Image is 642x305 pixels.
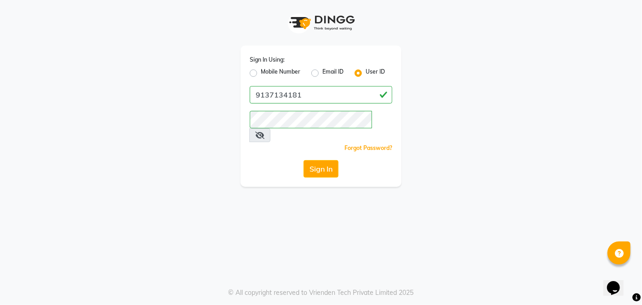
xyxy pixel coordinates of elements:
label: User ID [366,68,385,79]
label: Email ID [322,68,344,79]
a: Forgot Password? [344,144,392,151]
img: logo1.svg [284,9,358,36]
input: Username [250,111,372,128]
input: Username [250,86,392,104]
iframe: chat widget [603,268,633,296]
label: Mobile Number [261,68,300,79]
button: Sign In [304,160,338,178]
label: Sign In Using: [250,56,285,64]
